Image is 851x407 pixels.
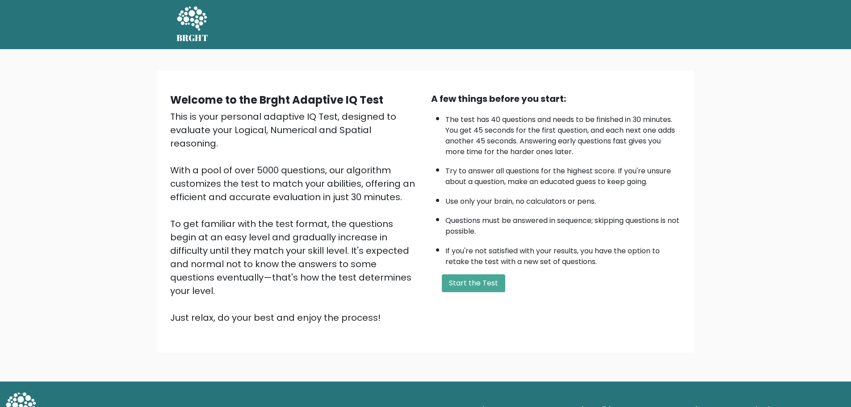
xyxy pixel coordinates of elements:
[445,241,681,267] li: If you're not satisfied with your results, you have the option to retake the test with a new set ...
[445,110,681,157] li: The test has 40 questions and needs to be finished in 30 minutes. You get 45 seconds for the firs...
[170,92,383,107] b: Welcome to the Brght Adaptive IQ Test
[445,211,681,237] li: Questions must be answered in sequence; skipping questions is not possible.
[176,4,209,46] a: BRGHT
[445,161,681,187] li: Try to answer all questions for the highest score. If you're unsure about a question, make an edu...
[176,33,209,43] h5: BRGHT
[431,92,681,105] div: A few things before you start:
[170,110,420,324] div: This is your personal adaptive IQ Test, designed to evaluate your Logical, Numerical and Spatial ...
[442,274,505,292] button: Start the Test
[445,192,681,207] li: Use only your brain, no calculators or pens.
